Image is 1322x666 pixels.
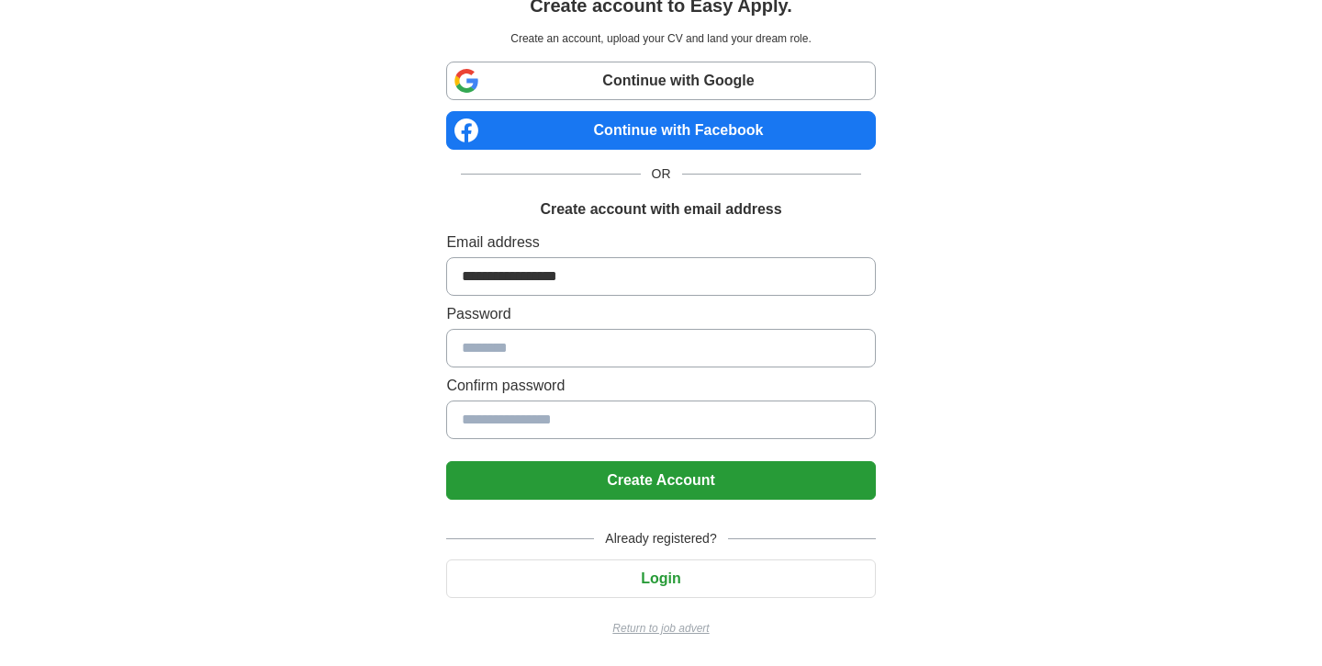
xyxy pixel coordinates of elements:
[594,529,727,548] span: Already registered?
[446,111,875,150] a: Continue with Facebook
[446,620,875,637] a: Return to job advert
[446,375,875,397] label: Confirm password
[450,30,871,47] p: Create an account, upload your CV and land your dream role.
[446,570,875,586] a: Login
[446,231,875,254] label: Email address
[446,303,875,325] label: Password
[540,198,781,220] h1: Create account with email address
[446,62,875,100] a: Continue with Google
[446,461,875,500] button: Create Account
[641,164,682,184] span: OR
[446,559,875,598] button: Login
